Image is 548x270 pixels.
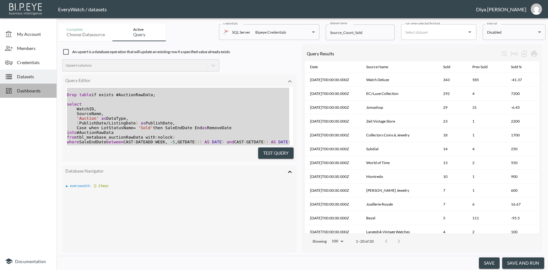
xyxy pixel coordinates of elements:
span: table [79,92,91,97]
th: Bezel [361,211,438,225]
span: ) [288,140,291,144]
label: credentials [223,21,238,25]
p: Showing [312,239,327,244]
th: 2025-07-21T00:00:00.000Z [305,87,361,101]
th: 250 [506,142,539,156]
th: 1 [467,128,506,142]
div: Diya [PERSON_NAME] [476,6,526,12]
th: 2025-07-21T00:00:00.000Z [305,197,361,211]
span: {} [94,183,96,188]
th: Jomashop [361,101,438,114]
span: ) [173,135,175,140]
th: 2025-07-21T00:00:00.000Z [305,156,361,170]
div: Print [529,49,539,59]
span: Datasets [17,73,52,80]
span: () [263,140,269,144]
button: save and run [502,257,544,269]
button: save [479,257,500,269]
th: 2025-07-21T00:00:00.000Z [305,101,361,114]
span: Documentation [15,259,46,264]
th: 7200 [506,87,539,101]
th: 14 [438,142,467,156]
span: , [175,140,177,144]
div: Toggle table layout between fixed and auto (default: auto) [509,49,519,59]
th: 7 [438,184,467,197]
button: Test Query [258,147,294,159]
span: ()) [195,140,202,144]
th: 4 [438,225,467,239]
th: 29 [438,101,467,114]
span: Date [310,63,326,71]
span: = [133,125,136,130]
th: 4 [467,142,506,156]
span: ; [153,92,155,97]
div: ▶ [66,185,68,188]
span: Case when LotStatusName then SaleEndDate End RemoveDate [67,125,232,130]
th: Watch Deluxe [361,73,438,87]
div: Query Results [307,51,499,56]
img: a8099f9e021af5dd6201337a867d9ae6 [531,3,542,15]
img: bipeye-logo [8,2,44,16]
p: SQL Server [232,29,250,36]
span: ] [136,121,138,125]
span: Members [17,45,52,52]
th: 2200 [506,114,539,128]
span: ( [153,140,155,144]
span: DATE [212,140,222,144]
span: Drop [67,92,77,97]
th: 2025-07-21T00:00:00.000Z [305,128,361,142]
div: An upsert is a database operation that will update an existing row if a specified value already e... [62,44,297,56]
span: DataType [67,116,128,121]
div: 100 [329,237,346,245]
span: Dashboards [17,87,52,94]
th: 1700 [506,128,539,142]
th: 23 [438,114,467,128]
th: 343 [438,73,467,87]
div: Prev Sold [472,63,488,71]
div: Complete [67,27,105,32]
th: 6 [467,197,506,211]
th: 2 [467,156,506,170]
div: EveryWatch / datasets [58,6,476,12]
span: - [170,140,173,144]
span: #AuctionRawData [67,130,114,135]
th: 1 [467,114,506,128]
span: 'Auction' [77,116,99,121]
label: interval [487,21,497,25]
a: Documentation [5,257,52,265]
span: select [67,102,82,107]
th: 10 [438,170,467,184]
div: Sold % [511,63,522,71]
th: 900 [506,170,539,184]
span: Prev Sold [472,63,496,71]
span: [ [77,121,79,125]
span: AS [271,140,276,144]
span: between [106,140,123,144]
th: 600 [506,184,539,197]
th: 292 [438,87,467,101]
th: Langedyk Vintage Watches [361,225,438,239]
span: Source Name [366,63,396,71]
span: where [67,140,79,144]
th: 2 [467,225,506,239]
button: Open [465,28,474,36]
div: Source Name [366,63,388,71]
div: Query Editor [65,78,280,83]
img: mssql icon [223,29,229,35]
th: World of Time [361,156,438,170]
span: as [202,125,207,130]
th: 100 [506,225,539,239]
th: 2025-07-21T00:00:00.000Z [305,73,361,87]
th: 2025-07-21T00:00:00.000Z [305,225,361,239]
span: , [101,111,104,116]
th: 16.67 [506,197,539,211]
span: DATE [278,140,288,144]
th: 31 [467,101,506,114]
th: 585 [467,73,506,87]
th: Zeit Vintage Store [361,114,438,128]
span: , [94,107,96,111]
span: 2 keys [93,183,108,188]
th: 7 [438,197,467,211]
th: 18 [438,128,467,142]
span: , [173,121,175,125]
